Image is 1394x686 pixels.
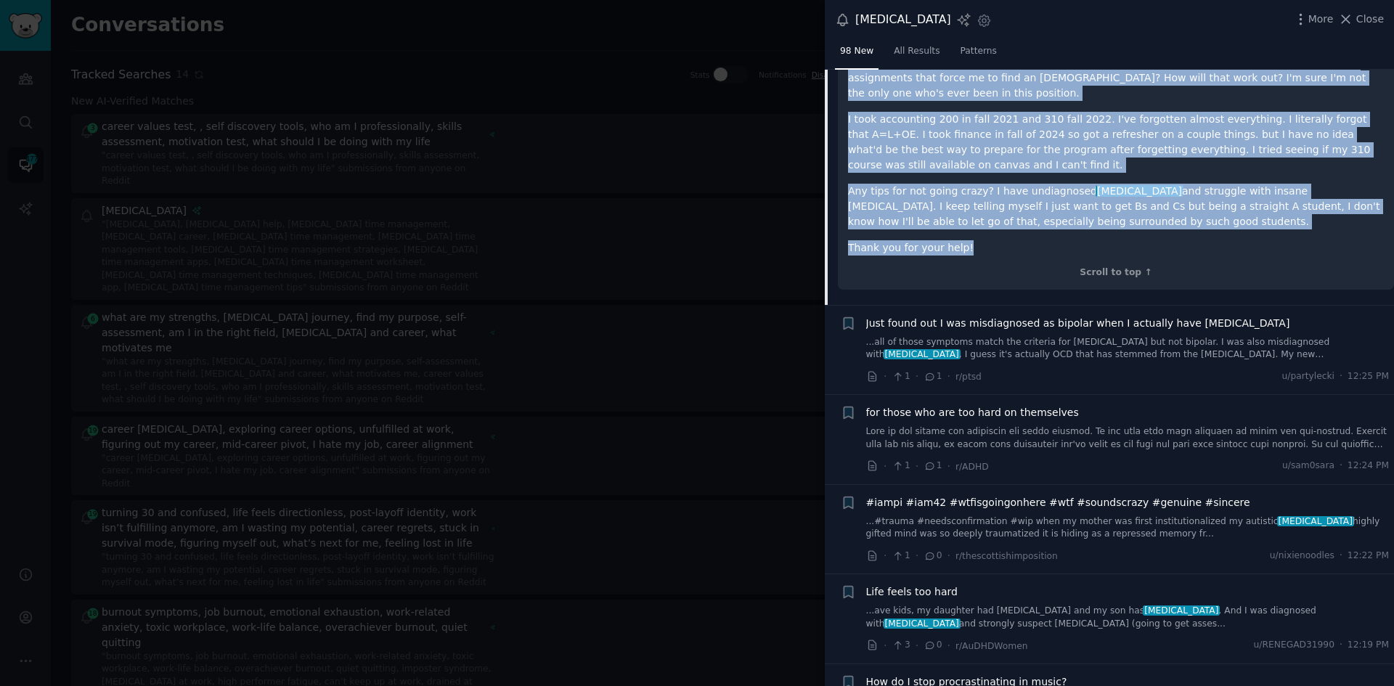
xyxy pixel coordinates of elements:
[1340,639,1342,652] span: ·
[924,370,942,383] span: 1
[924,639,942,652] span: 0
[1348,460,1389,473] span: 12:24 PM
[1338,12,1384,27] button: Close
[916,459,918,474] span: ·
[892,460,910,473] span: 1
[866,515,1390,541] a: ...#trauma #needsconfirmation #wip when my mother was first institutionalized my autistic[MEDICAL...
[892,639,910,652] span: 3
[866,405,1079,420] a: for those who are too hard on themselves
[1254,639,1334,652] span: u/RENEGAD31990
[848,266,1384,279] div: Scroll to top ↑
[955,641,1028,651] span: r/AuDHDWomen
[884,548,886,563] span: ·
[884,618,961,629] span: [MEDICAL_DATA]
[1270,550,1334,563] span: u/nixienoodles
[961,45,997,58] span: Patterns
[840,45,873,58] span: 98 New
[1293,12,1334,27] button: More
[1282,460,1334,473] span: u/sam0sara
[892,370,910,383] span: 1
[916,548,918,563] span: ·
[894,45,939,58] span: All Results
[848,184,1384,229] p: Any tips for not going crazy? I have undiagnosed and struggle with insane [MEDICAL_DATA]. I keep ...
[955,40,1002,70] a: Patterns
[884,459,886,474] span: ·
[916,369,918,384] span: ·
[884,638,886,653] span: ·
[866,336,1390,362] a: ...all of those symptoms match the criteria for [MEDICAL_DATA] but not bipolar. I was also misdia...
[866,605,1390,630] a: ...ave kids, my daughter had [MEDICAL_DATA] and my son has[MEDICAL_DATA]. And I was diagnosed wit...
[884,369,886,384] span: ·
[1348,370,1389,383] span: 12:25 PM
[892,550,910,563] span: 1
[1340,460,1342,473] span: ·
[1143,605,1220,616] span: [MEDICAL_DATA]
[947,459,950,474] span: ·
[866,316,1290,331] a: Just found out I was misdiagnosed as bipolar when I actually have [MEDICAL_DATA]
[947,638,950,653] span: ·
[848,240,1384,256] p: Thank you for your help!
[866,425,1390,451] a: Lore ip dol sitame con adipiscin eli seddo eiusmod. Te inc utla etdo magn aliquaen ad minim ven q...
[1340,370,1342,383] span: ·
[924,550,942,563] span: 0
[866,495,1250,510] a: #iampi #iam42 #wtfisgoingonhere #wtf #soundscrazy #genuine #sincere
[955,372,982,382] span: r/ptsd
[916,638,918,653] span: ·
[848,112,1384,173] p: I took accounting 200 in fall 2021 and 310 fall 2022. I've forgotten almost everything. I literal...
[924,460,942,473] span: 1
[1282,370,1334,383] span: u/partylecki
[835,40,879,70] a: 98 New
[955,462,989,472] span: r/ADHD
[1277,516,1354,526] span: [MEDICAL_DATA]
[1348,550,1389,563] span: 12:22 PM
[1356,12,1384,27] span: Close
[866,584,958,600] a: Life feels too hard
[1308,12,1334,27] span: More
[947,369,950,384] span: ·
[1348,639,1389,652] span: 12:19 PM
[884,349,961,359] span: [MEDICAL_DATA]
[955,551,1058,561] span: r/thescottishimposition
[1096,185,1183,197] span: [MEDICAL_DATA]
[947,548,950,563] span: ·
[855,11,951,29] div: [MEDICAL_DATA]
[889,40,945,70] a: All Results
[1340,550,1342,563] span: ·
